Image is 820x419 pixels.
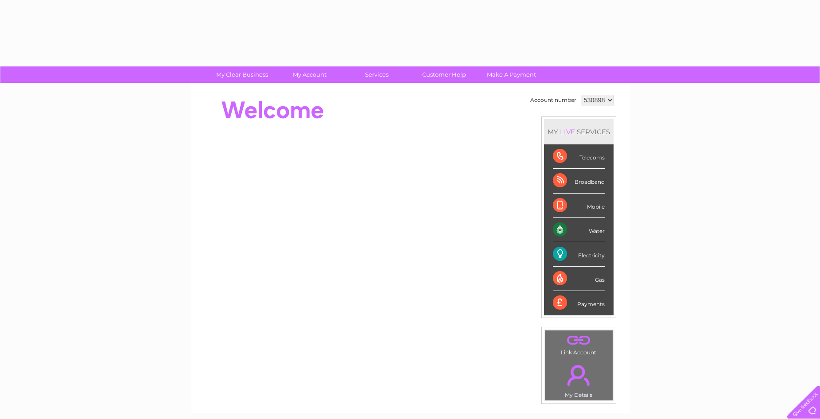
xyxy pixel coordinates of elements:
td: My Details [544,357,613,401]
a: Make A Payment [475,66,548,83]
div: Mobile [553,194,605,218]
a: Services [340,66,413,83]
td: Account number [528,93,579,108]
a: Customer Help [408,66,481,83]
div: LIVE [558,128,577,136]
div: Telecoms [553,144,605,169]
td: Link Account [544,330,613,358]
a: . [547,333,610,348]
a: . [547,360,610,391]
div: Electricity [553,242,605,267]
div: MY SERVICES [544,119,614,144]
div: Payments [553,291,605,315]
div: Gas [553,267,605,291]
div: Water [553,218,605,242]
a: My Account [273,66,346,83]
div: Broadband [553,169,605,193]
a: My Clear Business [206,66,279,83]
